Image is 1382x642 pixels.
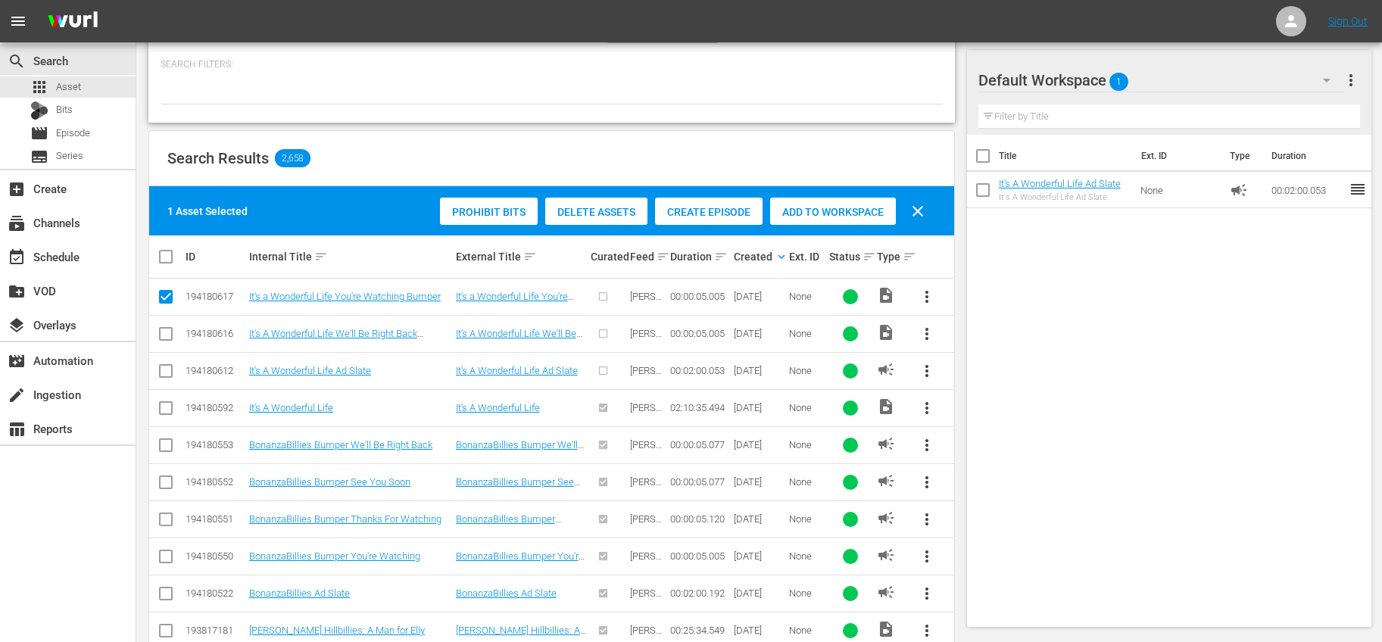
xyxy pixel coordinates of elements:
[630,248,665,266] div: Feed
[1328,15,1368,27] a: Sign Out
[789,550,824,562] div: None
[734,587,785,599] div: [DATE]
[630,476,663,522] span: [PERSON_NAME] Series
[249,248,451,266] div: Internal Title
[909,202,927,220] span: clear
[8,420,26,438] span: Reports
[789,587,824,599] div: None
[167,149,269,167] span: Search Results
[249,328,423,351] a: It's A Wonderful Life We'll Be Right Back Bumper
[1109,66,1128,98] span: 1
[789,625,824,636] div: None
[30,148,48,166] span: Series
[630,365,663,399] span: [PERSON_NAME]
[1342,71,1360,89] span: more_vert
[167,204,248,219] div: 1 Asset Selected
[8,352,26,370] span: Automation
[630,513,663,559] span: [PERSON_NAME] Series
[456,402,540,413] a: It's A Wonderful Life
[456,550,585,573] a: BonanzaBillies Bumper You're Watching
[918,510,936,528] span: more_vert
[789,513,824,525] div: None
[918,547,936,566] span: more_vert
[440,206,538,218] span: Prohibit Bits
[249,439,432,450] a: BonanzaBillies Bumper We'll Be Right Back
[909,427,945,463] button: more_vert
[789,365,824,376] div: None
[186,476,245,488] div: 194180552
[877,509,895,527] span: AD
[829,248,872,266] div: Status
[909,501,945,538] button: more_vert
[734,291,785,302] div: [DATE]
[734,402,785,413] div: [DATE]
[863,250,876,263] span: sort
[630,550,663,596] span: [PERSON_NAME] Series
[186,291,245,302] div: 194180617
[670,587,729,599] div: 00:02:00.192
[8,52,26,70] span: Search
[734,439,785,450] div: [DATE]
[775,250,788,263] span: keyboard_arrow_down
[8,248,26,266] span: Schedule
[186,513,245,525] div: 194180551
[630,402,663,436] span: [PERSON_NAME]
[670,476,729,488] div: 00:00:05.077
[909,390,945,426] button: more_vert
[909,279,945,315] button: more_vert
[734,550,785,562] div: [DATE]
[186,251,245,263] div: ID
[903,250,916,263] span: sort
[789,476,824,488] div: None
[630,291,663,325] span: [PERSON_NAME]
[30,124,48,142] span: Episode
[186,402,245,413] div: 194180592
[918,473,936,491] span: more_vert
[456,439,584,462] a: BonanzaBillies Bumper We'll Be Right Back
[249,365,371,376] a: It's A Wonderful Life Ad Slate
[670,550,729,562] div: 00:00:05.005
[456,365,578,376] a: It's A Wonderful Life Ad Slate
[877,248,904,266] div: Type
[186,625,245,636] div: 193817181
[8,316,26,335] span: Overlays
[877,435,895,453] span: AD
[999,178,1121,189] a: It's A Wonderful Life Ad Slate
[670,328,729,339] div: 00:00:05.005
[1349,180,1367,198] span: reorder
[714,250,728,263] span: sort
[734,248,785,266] div: Created
[670,291,729,302] div: 00:00:05.005
[523,250,537,263] span: sort
[8,282,26,301] span: VOD
[456,328,582,351] a: It's A Wonderful Life We'll Be Right Back Bumper
[999,135,1133,177] th: Title
[56,102,73,117] span: Bits
[186,328,245,339] div: 194180616
[877,472,895,490] span: AD
[456,513,561,536] a: BonanzaBillies Bumper Thanks For Watching
[877,323,895,341] span: Video
[8,214,26,232] span: Channels
[918,362,936,380] span: more_vert
[909,575,945,612] button: more_vert
[789,291,824,302] div: None
[789,439,824,450] div: None
[1221,135,1262,177] th: Type
[630,328,663,362] span: [PERSON_NAME]
[249,587,350,599] a: BonanzaBillies Ad Slate
[734,328,785,339] div: [DATE]
[186,365,245,376] div: 194180612
[877,397,895,416] span: Video
[56,79,81,95] span: Asset
[978,59,1346,101] div: Default Workspace
[670,625,729,636] div: 00:25:34.549
[655,198,763,225] button: Create Episode
[657,250,670,263] span: sort
[249,550,420,562] a: BonanzaBillies Bumper You're Watching
[877,286,895,304] span: Video
[630,439,663,485] span: [PERSON_NAME] Series
[9,12,27,30] span: menu
[918,288,936,306] span: more_vert
[770,198,896,225] button: Add to Workspace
